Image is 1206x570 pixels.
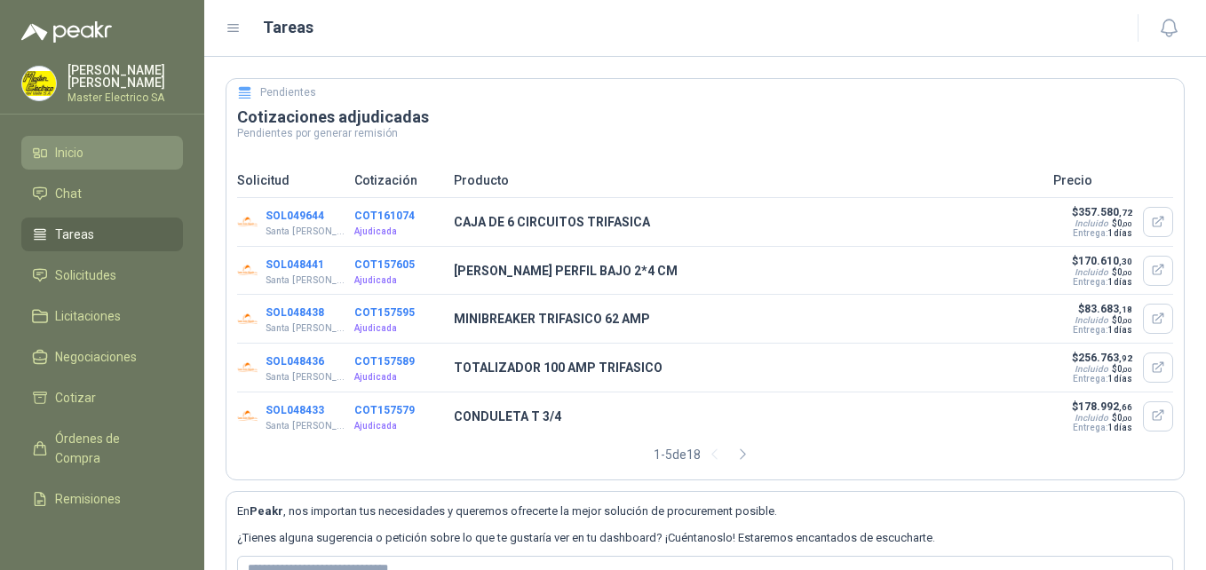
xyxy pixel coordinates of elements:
span: Solicitudes [55,265,116,285]
span: 0 [1117,315,1132,325]
p: Santa [PERSON_NAME] [266,273,346,288]
span: ,18 [1119,305,1132,314]
p: Master Electrico SA [67,92,183,103]
span: 1 días [1108,374,1132,384]
p: $ [1071,255,1132,267]
span: $ [1112,218,1132,228]
button: SOL049644 [266,210,324,222]
p: Producto [454,170,1043,190]
p: Santa [PERSON_NAME] [266,321,346,336]
span: Negociaciones [55,347,137,367]
a: Negociaciones [21,340,183,374]
img: Company Logo [237,211,258,233]
p: Entrega: [1071,277,1132,287]
img: Logo peakr [21,21,112,43]
span: 178.992 [1078,400,1132,413]
span: ,92 [1119,353,1132,363]
div: Incluido [1075,267,1108,277]
p: $ [1071,352,1132,364]
span: 0 [1117,364,1132,374]
span: $ [1112,315,1132,325]
span: ,72 [1119,208,1132,218]
p: Ajudicada [354,321,443,336]
span: ,00 [1123,415,1132,423]
button: COT157605 [354,258,415,271]
h1: Tareas [263,15,313,40]
button: SOL048441 [266,258,324,271]
a: Inicio [21,136,183,170]
p: $ [1071,206,1132,218]
p: Santa [PERSON_NAME] [266,370,346,384]
span: ,66 [1119,402,1132,412]
div: Incluido [1075,364,1108,374]
span: ,00 [1123,220,1132,228]
div: Incluido [1075,218,1108,228]
p: Ajudicada [354,225,443,239]
span: ,00 [1123,317,1132,325]
span: Remisiones [55,489,121,509]
span: Órdenes de Compra [55,429,166,468]
span: 0 [1117,267,1132,277]
p: Santa [PERSON_NAME] [266,419,346,433]
span: 0 [1117,218,1132,228]
img: Company Logo [237,260,258,281]
span: 1 días [1108,228,1132,238]
span: 0 [1117,413,1132,423]
span: Tareas [55,225,94,244]
div: Incluido [1075,413,1108,423]
p: Precio [1053,170,1173,190]
img: Company Logo [237,308,258,329]
p: ¿Tienes alguna sugerencia o petición sobre lo que te gustaría ver en tu dashboard? ¡Cuéntanoslo! ... [237,529,1173,547]
img: Company Logo [237,406,258,427]
a: Chat [21,177,183,210]
span: Inicio [55,143,83,162]
button: COT157589 [354,355,415,368]
p: Cotización [354,170,443,190]
p: Ajudicada [354,419,443,433]
span: ,30 [1119,257,1132,266]
span: 357.580 [1078,206,1132,218]
div: Incluido [1075,315,1108,325]
span: ,00 [1123,269,1132,277]
span: $ [1112,413,1132,423]
div: 1 - 5 de 18 [654,440,758,469]
a: Órdenes de Compra [21,422,183,475]
span: Licitaciones [55,306,121,326]
p: $ [1071,400,1132,413]
button: COT157579 [354,404,415,416]
button: COT161074 [354,210,415,222]
p: En , nos importan tus necesidades y queremos ofrecerte la mejor solución de procurement posible. [237,503,1173,520]
a: Solicitudes [21,258,183,292]
h5: Pendientes [260,84,316,101]
p: MINIBREAKER TRIFASICO 62 AMP [454,309,1043,329]
p: CAJA DE 6 CIRCUITOS TRIFASICA [454,212,1043,232]
img: Company Logo [22,67,56,100]
p: [PERSON_NAME] PERFIL BAJO 2*4 CM [454,261,1043,281]
p: Solicitud [237,170,344,190]
b: Peakr [250,504,283,518]
span: 256.763 [1078,352,1132,364]
span: 83.683 [1084,303,1132,315]
img: Company Logo [237,357,258,378]
p: Pendientes por generar remisión [237,128,1173,139]
a: Remisiones [21,482,183,516]
button: COT157595 [354,306,415,319]
span: 1 días [1108,423,1132,432]
button: SOL048433 [266,404,324,416]
p: Santa [PERSON_NAME] [266,225,346,239]
span: ,00 [1123,366,1132,374]
span: 1 días [1108,277,1132,287]
p: Entrega: [1071,423,1132,432]
p: Entrega: [1071,228,1132,238]
span: $ [1112,364,1132,374]
p: CONDULETA T 3/4 [454,407,1043,426]
h3: Cotizaciones adjudicadas [237,107,1173,128]
button: SOL048438 [266,306,324,319]
p: Entrega: [1071,325,1132,335]
p: $ [1071,303,1132,315]
p: Entrega: [1071,374,1132,384]
a: Cotizar [21,381,183,415]
a: Licitaciones [21,299,183,333]
a: Tareas [21,218,183,251]
button: SOL048436 [266,355,324,368]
